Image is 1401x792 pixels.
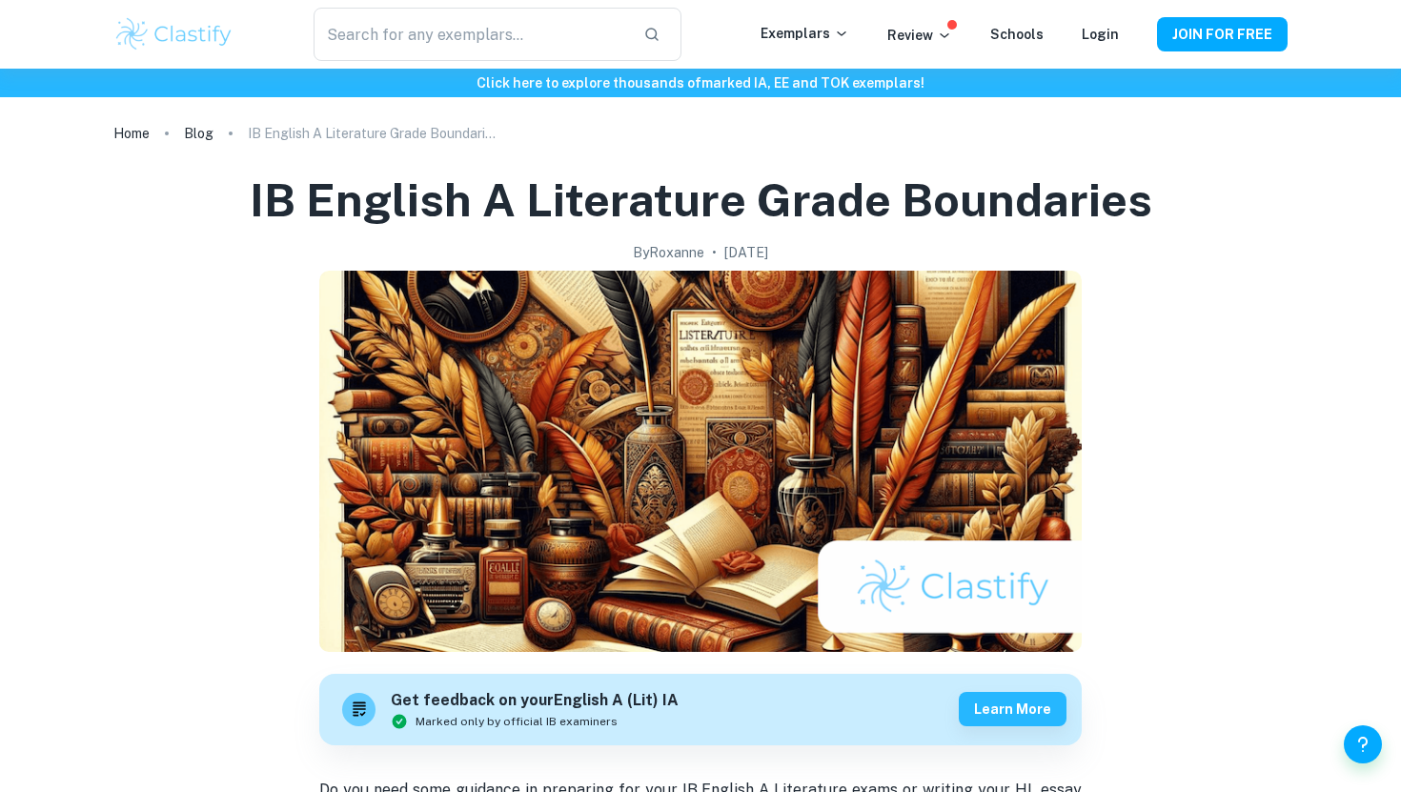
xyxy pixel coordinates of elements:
[113,15,234,53] img: Clastify logo
[113,120,150,147] a: Home
[1157,17,1288,51] button: JOIN FOR FREE
[761,23,849,44] p: Exemplars
[416,713,618,730] span: Marked only by official IB examiners
[314,8,628,61] input: Search for any exemplars...
[1344,725,1382,763] button: Help and Feedback
[184,120,213,147] a: Blog
[633,242,704,263] h2: By Roxanne
[712,242,717,263] p: •
[4,72,1397,93] h6: Click here to explore thousands of marked IA, EE and TOK exemplars !
[248,123,496,144] p: IB English A Literature Grade Boundaries
[319,271,1082,652] img: IB English A Literature Grade Boundaries cover image
[724,242,768,263] h2: [DATE]
[319,674,1082,745] a: Get feedback on yourEnglish A (Lit) IAMarked only by official IB examinersLearn more
[250,170,1152,231] h1: IB English A Literature Grade Boundaries
[391,689,679,713] h6: Get feedback on your English A (Lit) IA
[887,25,952,46] p: Review
[1082,27,1119,42] a: Login
[959,692,1066,726] button: Learn more
[990,27,1044,42] a: Schools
